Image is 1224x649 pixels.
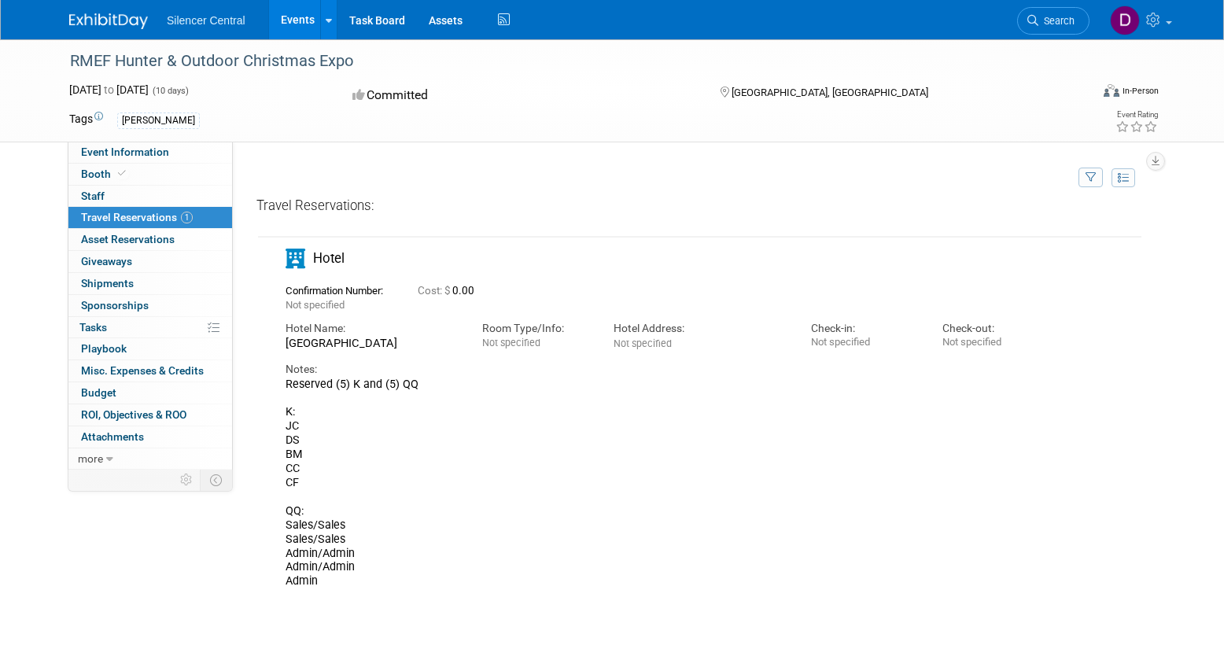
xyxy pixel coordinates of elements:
[482,337,540,348] span: Not specified
[173,470,201,490] td: Personalize Event Tab Strip
[78,452,103,465] span: more
[1110,6,1140,35] img: Dean Woods
[348,82,695,109] div: Committed
[81,342,127,355] span: Playbook
[118,169,126,178] i: Booth reservation complete
[81,364,204,377] span: Misc. Expenses & Credits
[69,83,149,96] span: [DATE] [DATE]
[81,168,129,180] span: Booth
[81,233,175,245] span: Asset Reservations
[1086,173,1097,183] i: Filter by Traveler
[81,146,169,158] span: Event Information
[482,321,590,336] div: Room Type/Info:
[286,321,459,336] div: Hotel Name:
[68,251,232,272] a: Giveaways
[151,86,189,96] span: (10 days)
[1017,7,1089,35] a: Search
[68,426,232,448] a: Attachments
[81,211,193,223] span: Travel Reservations
[942,336,1050,348] div: Not specified
[418,285,481,297] span: 0.00
[614,337,672,349] span: Not specified
[286,299,345,311] span: Not specified
[942,321,1050,336] div: Check-out:
[68,229,232,250] a: Asset Reservations
[286,378,1050,589] div: Reserved (5) K and (5) QQ K: JC DS BM CC CF QQ: Sales/Sales Sales/Sales Admin/Admin Admin/Admin A...
[81,255,132,267] span: Giveaways
[69,13,148,29] img: ExhibitDay
[286,249,305,268] i: Hotel
[811,321,919,336] div: Check-in:
[286,336,459,350] div: [GEOGRAPHIC_DATA]
[286,362,1050,377] div: Notes:
[69,111,103,129] td: Tags
[68,142,232,163] a: Event Information
[1104,84,1119,97] img: Format-Inperson.png
[1115,111,1158,119] div: Event Rating
[256,197,1143,221] div: Travel Reservations:
[68,317,232,338] a: Tasks
[68,186,232,207] a: Staff
[68,404,232,426] a: ROI, Objectives & ROO
[68,207,232,228] a: Travel Reservations1
[1122,85,1159,97] div: In-Person
[313,250,345,266] span: Hotel
[286,280,394,297] div: Confirmation Number:
[418,285,452,297] span: Cost: $
[997,82,1159,105] div: Event Format
[201,470,233,490] td: Toggle Event Tabs
[79,321,107,334] span: Tasks
[81,408,186,421] span: ROI, Objectives & ROO
[614,321,787,336] div: Hotel Address:
[1038,15,1075,27] span: Search
[117,112,200,129] div: [PERSON_NAME]
[811,336,919,348] div: Not specified
[65,47,1066,76] div: RMEF Hunter & Outdoor Christmas Expo
[81,430,144,443] span: Attachments
[68,448,232,470] a: more
[68,164,232,185] a: Booth
[68,273,232,294] a: Shipments
[181,212,193,223] span: 1
[167,14,245,27] span: Silencer Central
[101,83,116,96] span: to
[81,386,116,399] span: Budget
[68,360,232,382] a: Misc. Expenses & Credits
[68,338,232,360] a: Playbook
[68,295,232,316] a: Sponsorships
[81,277,134,289] span: Shipments
[81,299,149,312] span: Sponsorships
[68,382,232,404] a: Budget
[732,87,928,98] span: [GEOGRAPHIC_DATA], [GEOGRAPHIC_DATA]
[81,190,105,202] span: Staff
